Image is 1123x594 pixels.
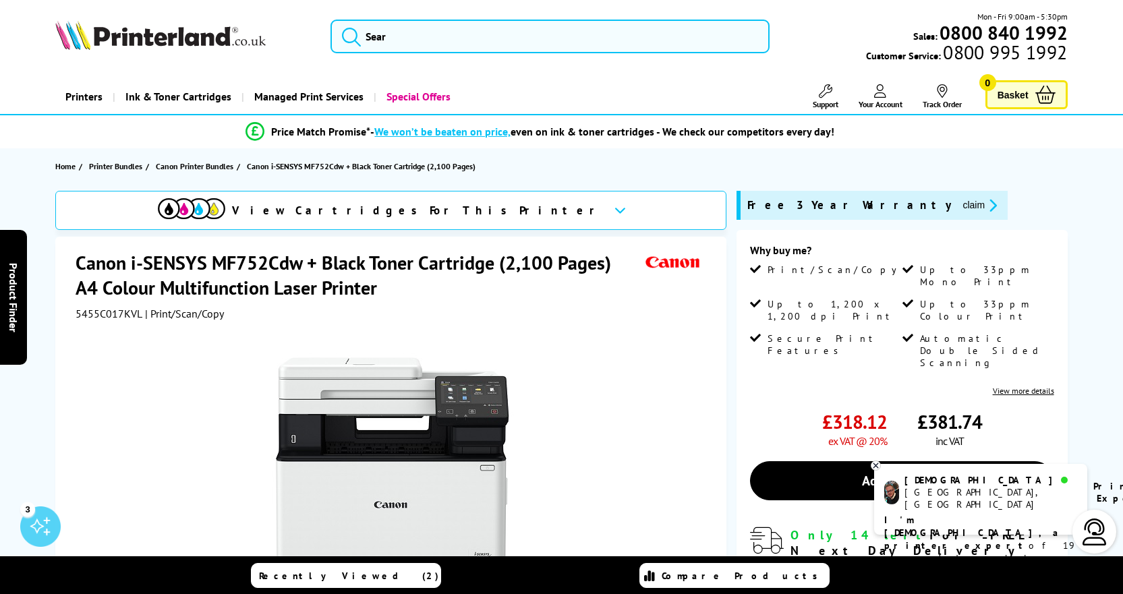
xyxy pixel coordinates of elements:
[768,332,899,357] span: Secure Print Features
[374,125,511,138] span: We won’t be beaten on price,
[1081,518,1108,545] img: user-headset-light.svg
[884,514,1077,591] p: of 19 years! I can help you choose the right product
[20,502,35,516] div: 3
[232,203,603,218] span: View Cartridges For This Printer
[55,159,76,173] span: Home
[156,159,233,173] span: Canon Printer Bundles
[750,461,1054,500] a: Add to Basket
[642,250,704,275] img: Canon
[76,250,642,300] h1: Canon i-SENSYS MF752Cdw + Black Toner Cartridge (2,100 Pages) A4 Colour Multifunction Laser Printer
[76,307,142,320] span: 5455C017KVL
[251,563,441,588] a: Recently Viewed (2)
[259,570,439,582] span: Recently Viewed (2)
[998,86,1029,104] span: Basket
[662,570,825,582] span: Compare Products
[917,409,982,434] span: £381.74
[55,80,113,114] a: Printers
[247,161,476,171] span: Canon i-SENSYS MF752Cdw + Black Toner Cartridge (2,100 Pages)
[866,46,1067,62] span: Customer Service:
[828,434,887,448] span: ex VAT @ 20%
[940,20,1068,45] b: 0800 840 1992
[370,125,834,138] div: - even on ink & toner cartridges - We check our competitors every day!
[7,262,20,332] span: Product Finder
[904,486,1076,510] div: [GEOGRAPHIC_DATA], [GEOGRAPHIC_DATA]
[923,84,962,109] a: Track Order
[985,80,1068,109] a: Basket 0
[750,243,1054,264] div: Why buy me?
[904,474,1076,486] div: [DEMOGRAPHIC_DATA]
[920,298,1052,322] span: Up to 33ppm Colour Print
[89,159,142,173] span: Printer Bundles
[920,332,1052,369] span: Automatic Double Sided Scanning
[884,481,899,504] img: chris-livechat.png
[993,386,1054,396] a: View more details
[156,159,237,173] a: Canon Printer Bundles
[158,198,225,219] img: cmyk-icon.svg
[330,20,770,53] input: Sear
[859,84,902,109] a: Your Account
[884,514,1062,552] b: I'm [DEMOGRAPHIC_DATA], a printer expert
[55,20,266,50] img: Printerland Logo
[145,307,224,320] span: | Print/Scan/Copy
[747,198,952,213] span: Free 3 Year Warranty
[768,298,899,322] span: Up to 1,200 x 1,200 dpi Print
[790,527,1054,558] div: for FREE Next Day Delivery
[935,434,964,448] span: inc VAT
[941,46,1067,59] span: 0800 995 1992
[55,20,313,53] a: Printerland Logo
[113,80,241,114] a: Ink & Toner Cartridges
[958,198,1001,213] button: promo-description
[813,84,838,109] a: Support
[913,30,938,42] span: Sales:
[55,159,79,173] a: Home
[790,527,929,543] span: Only 14 left
[822,409,887,434] span: £318.12
[271,125,370,138] span: Price Match Promise*
[813,99,838,109] span: Support
[859,99,902,109] span: Your Account
[977,10,1068,23] span: Mon - Fri 9:00am - 5:30pm
[768,264,906,276] span: Print/Scan/Copy
[374,80,461,114] a: Special Offers
[938,26,1068,39] a: 0800 840 1992
[241,80,374,114] a: Managed Print Services
[639,563,830,588] a: Compare Products
[125,80,231,114] span: Ink & Toner Cartridges
[29,120,1052,144] li: modal_Promise
[979,74,996,91] span: 0
[750,527,1054,589] div: modal_delivery
[920,264,1052,288] span: Up to 33ppm Mono Print
[89,159,146,173] a: Printer Bundles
